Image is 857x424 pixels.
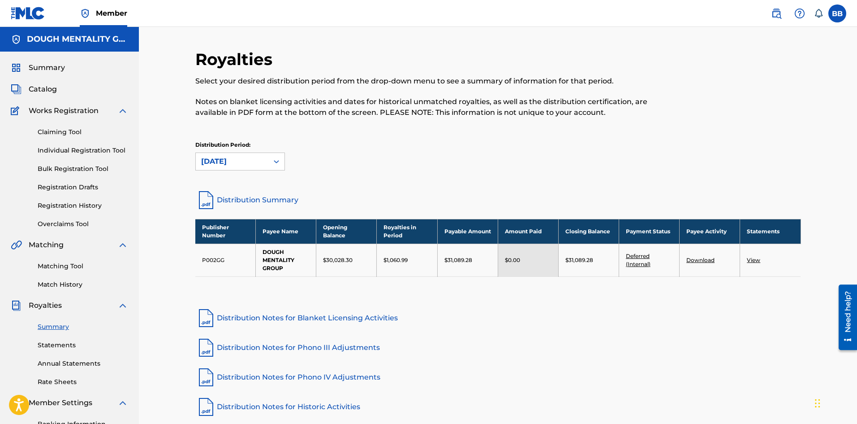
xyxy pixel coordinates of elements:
img: Accounts [11,34,22,45]
th: Closing Balance [558,219,619,244]
th: Payee Name [256,219,316,244]
span: Works Registration [29,105,99,116]
a: Registration History [38,201,128,210]
img: pdf [195,307,217,329]
iframe: Chat Widget [812,381,857,424]
a: Public Search [767,4,785,22]
img: Top Rightsholder [80,8,90,19]
a: Deferred (Internal) [626,253,650,267]
a: Match History [38,280,128,289]
th: Opening Balance [316,219,377,244]
a: Distribution Notes for Phono III Adjustments [195,337,801,358]
a: Overclaims Tool [38,219,128,229]
td: DOUGH MENTALITY GROUP [256,244,316,276]
p: $31,089.28 [565,256,593,264]
th: Royalties in Period [377,219,437,244]
img: Summary [11,62,22,73]
img: pdf [195,367,217,388]
img: expand [117,300,128,311]
img: expand [117,398,128,408]
span: Member [96,8,127,18]
a: Matching Tool [38,262,128,271]
a: Claiming Tool [38,127,128,137]
img: Works Registration [11,105,22,116]
p: $0.00 [505,256,520,264]
span: Summary [29,62,65,73]
p: $31,089.28 [444,256,472,264]
a: Registration Drafts [38,183,128,192]
th: Payable Amount [437,219,498,244]
th: Publisher Number [195,219,256,244]
span: Catalog [29,84,57,95]
div: Drag [815,390,820,417]
a: Distribution Notes for Blanket Licensing Activities [195,307,801,329]
a: Annual Statements [38,359,128,368]
a: Distribution Summary [195,189,801,211]
a: Individual Registration Tool [38,146,128,155]
div: [DATE] [201,156,263,167]
span: Royalties [29,300,62,311]
img: Matching [11,240,22,250]
span: Member Settings [29,398,92,408]
p: $1,060.99 [383,256,408,264]
h2: Royalties [195,49,277,70]
img: MLC Logo [11,7,45,20]
img: expand [117,105,128,116]
a: Distribution Notes for Phono IV Adjustments [195,367,801,388]
span: Matching [29,240,64,250]
th: Statements [740,219,801,244]
img: Member Settings [11,398,22,408]
img: search [771,8,782,19]
a: View [747,257,760,263]
img: expand [117,240,128,250]
h5: DOUGH MENTALITY GROUP [27,34,128,44]
th: Payee Activity [680,219,740,244]
a: SummarySummary [11,62,65,73]
a: Summary [38,322,128,332]
a: Bulk Registration Tool [38,164,128,174]
img: Royalties [11,300,22,311]
img: Catalog [11,84,22,95]
img: distribution-summary-pdf [195,189,217,211]
p: Select your desired distribution period from the drop-down menu to see a summary of information f... [195,76,662,87]
div: User Menu [828,4,846,22]
p: Notes on blanket licensing activities and dates for historical unmatched royalties, as well as th... [195,96,662,118]
a: Rate Sheets [38,377,128,387]
div: Help [791,4,809,22]
img: help [794,8,805,19]
td: P002GG [195,244,256,276]
div: Notifications [814,9,823,18]
iframe: Resource Center [832,281,857,354]
p: $30,028.30 [323,256,353,264]
a: Statements [38,341,128,350]
a: CatalogCatalog [11,84,57,95]
th: Amount Paid [498,219,558,244]
p: Distribution Period: [195,141,285,149]
th: Payment Status [619,219,679,244]
img: pdf [195,337,217,358]
a: Download [686,257,715,263]
a: Distribution Notes for Historic Activities [195,396,801,418]
img: pdf [195,396,217,418]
